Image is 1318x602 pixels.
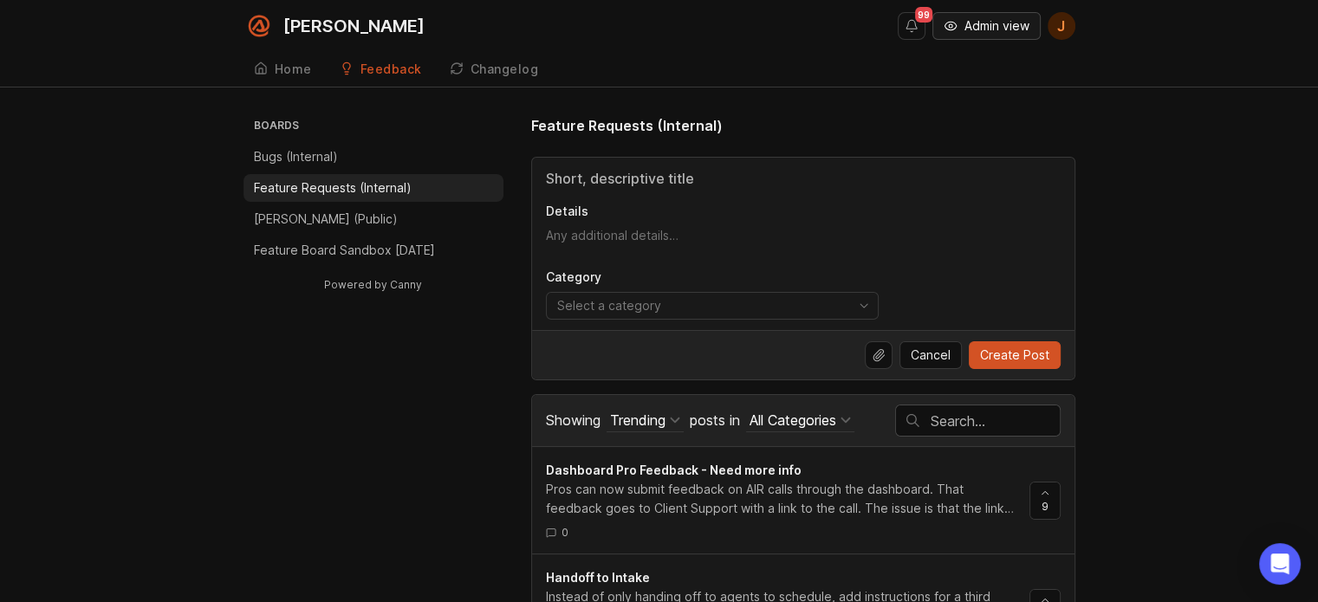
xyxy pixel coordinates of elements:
[243,174,503,202] a: Feature Requests (Internal)
[546,411,601,429] span: Showing
[898,12,925,40] button: Notifications
[439,52,549,87] a: Changelog
[546,463,802,477] span: Dashboard Pro Feedback - Need more info
[243,143,503,171] a: Bugs (Internal)
[750,411,836,430] div: All Categories
[546,227,1061,262] textarea: Details
[690,411,740,429] span: posts in
[329,52,432,87] a: Feedback
[283,17,425,35] div: [PERSON_NAME]
[610,411,665,430] div: Trending
[254,210,398,228] p: [PERSON_NAME] (Public)
[546,168,1061,189] input: Title
[250,115,503,139] h3: Boards
[865,341,893,369] button: Upload file
[746,409,854,432] button: posts in
[899,341,962,369] button: Cancel
[546,570,650,585] span: Handoff to Intake
[915,7,932,23] span: 99
[243,236,503,264] a: Feature Board Sandbox [DATE]
[254,179,412,197] p: Feature Requests (Internal)
[275,63,312,75] div: Home
[969,341,1061,369] button: Create Post
[1057,16,1065,36] span: J
[964,17,1029,35] span: Admin view
[546,269,1061,285] label: Category
[562,525,568,540] span: 0
[243,52,322,87] a: Home
[546,461,1029,540] a: Dashboard Pro Feedback - Need more infoPros can now submit feedback on AIR calls through the dash...
[1259,543,1301,585] div: Open Intercom Messenger
[932,12,1041,40] button: Admin view
[254,242,435,259] p: Feature Board Sandbox [DATE]
[360,63,422,75] div: Feedback
[243,10,275,42] img: Smith.ai logo
[531,115,723,136] h1: Feature Requests (Internal)
[546,480,1016,518] div: Pros can now submit feedback on AIR calls through the dashboard. That feedback goes to Client Sup...
[254,148,338,165] p: Bugs (Internal)
[1029,482,1061,520] button: 9
[911,346,951,364] span: Cancel
[980,346,1049,364] span: Create Post
[931,411,1060,430] input: Search…
[243,205,503,233] a: [PERSON_NAME] (Public)
[557,296,661,315] div: Select a category
[321,275,425,295] a: Powered by Canny
[471,63,539,75] div: Changelog
[607,409,684,432] button: Showing
[546,203,1061,220] p: Details
[1048,12,1075,40] button: J
[1042,499,1049,514] span: 9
